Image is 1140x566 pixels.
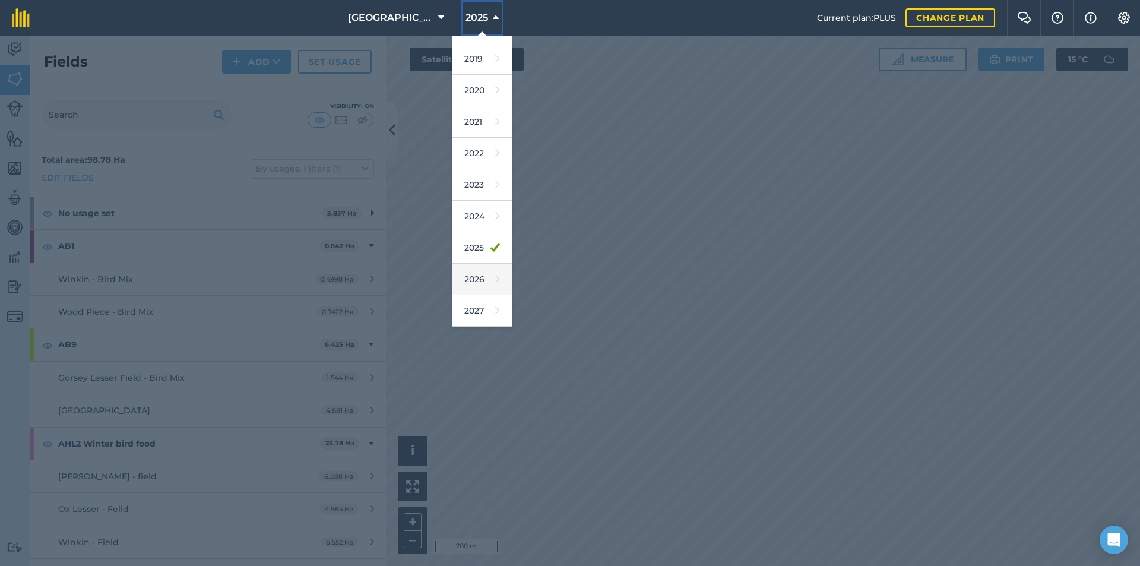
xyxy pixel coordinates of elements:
span: Current plan : PLUS [817,11,896,24]
a: 2026 [452,264,512,295]
div: Open Intercom Messenger [1100,526,1128,554]
a: Change plan [905,8,995,27]
a: 2025 [452,232,512,264]
img: svg+xml;base64,PHN2ZyB4bWxucz0iaHR0cDovL3d3dy53My5vcmcvMjAwMC9zdmciIHdpZHRoPSIxNyIgaGVpZ2h0PSIxNy... [1085,11,1097,25]
a: 2019 [452,43,512,75]
a: 2023 [452,169,512,201]
img: A question mark icon [1050,12,1065,24]
a: 2022 [452,138,512,169]
img: Two speech bubbles overlapping with the left bubble in the forefront [1017,12,1031,24]
a: 2020 [452,75,512,106]
a: 2024 [452,201,512,232]
img: A cog icon [1117,12,1131,24]
a: 2021 [452,106,512,138]
span: 2025 [465,11,488,25]
span: [GEOGRAPHIC_DATA] [348,11,433,25]
img: fieldmargin Logo [12,8,30,27]
a: 2027 [452,295,512,327]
